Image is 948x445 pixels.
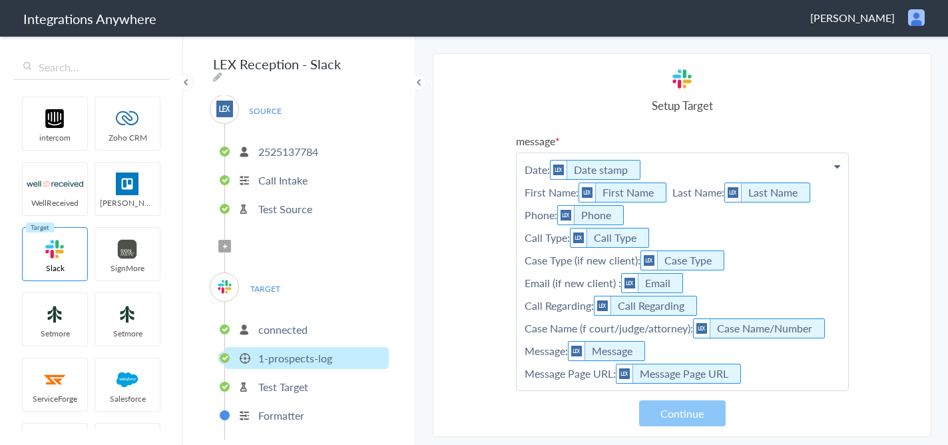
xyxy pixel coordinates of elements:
[670,67,694,91] img: slack-logo.svg
[725,183,742,202] img: lex-app-logo.svg
[258,379,308,394] p: Test Target
[569,342,585,360] img: lex-app-logo.svg
[23,328,87,339] span: Setmore
[23,132,87,143] span: intercom
[694,319,710,338] img: lex-app-logo.svg
[639,400,726,426] button: Continue
[594,296,611,315] img: lex-app-logo.svg
[240,102,290,120] span: SOURCE
[95,132,160,143] span: Zoho CRM
[23,9,156,28] h1: Integrations Anywhere
[908,9,925,26] img: user.png
[622,274,638,292] img: lex-app-logo.svg
[99,303,156,326] img: setmoreNew.jpg
[616,364,741,384] li: Message Page URL
[99,368,156,391] img: salesforce-logo.svg
[240,280,290,298] span: TARGET
[724,183,810,203] li: Last Name
[558,206,575,224] img: lex-app-logo.svg
[693,318,825,338] li: Case Name/Number
[99,238,156,260] img: signmore-logo.png
[258,144,318,159] p: 2525137784
[23,393,87,404] span: ServiceForge
[570,228,649,248] li: Call Type
[557,205,624,225] li: Phone
[95,328,160,339] span: Setmore
[258,350,332,366] p: 1-prospects-log
[516,133,849,149] label: message
[27,173,83,195] img: wr-logo.svg
[551,161,567,179] img: lex-app-logo.svg
[13,55,170,80] input: Search...
[99,173,156,195] img: trello.png
[258,408,304,423] p: Formatter
[99,107,156,130] img: zoho-logo.svg
[810,10,895,25] span: [PERSON_NAME]
[571,228,587,247] img: lex-app-logo.svg
[641,251,658,270] img: lex-app-logo.svg
[550,160,640,180] li: Date stamp
[27,303,83,326] img: setmoreNew.jpg
[579,183,596,202] img: lex-app-logo.svg
[621,273,683,293] li: Email
[258,322,308,337] p: connected
[616,364,633,383] img: lex-app-logo.svg
[568,341,645,361] li: Message
[516,97,849,113] h4: Setup Target
[579,183,666,203] li: First Name
[216,278,233,295] img: slack-logo.svg
[27,368,83,391] img: serviceforge-icon.png
[95,262,160,274] span: SignMore
[95,197,160,209] span: [PERSON_NAME]
[95,393,160,404] span: Salesforce
[23,197,87,209] span: WellReceived
[640,250,724,270] li: Case Type
[27,238,83,260] img: slack-logo.svg
[594,296,697,316] li: Call Regarding
[27,107,83,130] img: intercom-logo.svg
[258,173,308,188] p: Call Intake
[517,153,848,390] p: Date: First Name: Last Name: Phone: Call Type: Case Type (if new client): Email (if new client) :...
[258,201,312,217] p: Test Source
[216,101,233,117] img: lex-app-logo.svg
[23,262,87,274] span: Slack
